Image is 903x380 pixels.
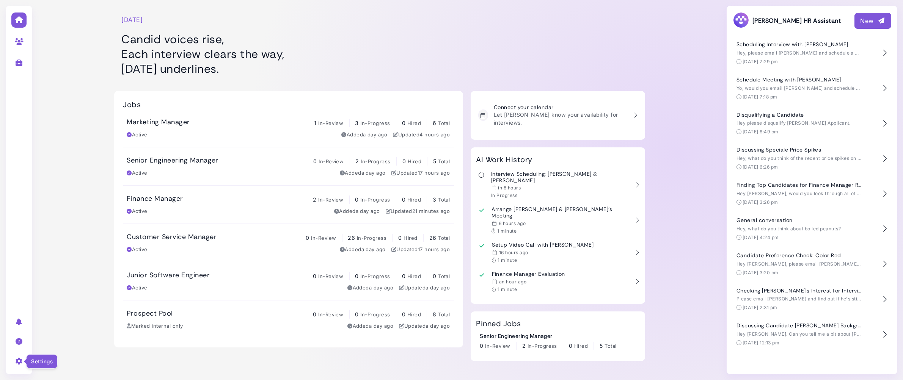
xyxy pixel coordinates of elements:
[314,120,316,126] span: 1
[438,311,450,317] span: Total
[407,273,421,279] span: Hired
[122,32,455,76] h1: Candid voices rise, Each interview clears the way, [DATE] underlines.
[574,343,588,349] span: Hired
[398,235,402,241] span: 0
[733,282,891,317] button: Checking [PERSON_NAME]'s Interest for Interview Scheduling Please email [PERSON_NAME] and find ou...
[402,158,406,164] span: 0
[528,343,557,349] span: In-Progress
[313,273,316,279] span: 0
[491,171,630,184] h3: Interview Scheduling: [PERSON_NAME] & [PERSON_NAME]
[355,196,359,203] span: 0
[26,354,58,369] div: Settings
[369,323,393,329] time: Sep 03, 2025
[360,273,390,279] span: In-Progress
[123,100,141,109] h2: Jobs
[499,250,528,255] time: Sep 03, 2025
[347,322,393,330] div: Added
[433,273,436,279] span: 0
[438,197,450,203] span: Total
[127,169,148,177] div: Active
[318,273,343,279] span: In-Review
[313,196,316,203] span: 2
[369,285,393,291] time: Sep 03, 2025
[743,199,778,205] time: [DATE] 3:26 pm
[123,224,454,262] a: Customer Service Manager 0 In-Review 26 In-Progress 0 Hired 26 Total Active Addeda day ago Update...
[733,12,841,30] h3: [PERSON_NAME] HR Assistant
[360,311,390,317] span: In-Progress
[733,317,891,352] button: Discussing Candidate [PERSON_NAME] Background Hey [PERSON_NAME]. Can you tell me a bit about [PER...
[743,340,779,346] time: [DATE] 12:13 pm
[402,273,405,279] span: 0
[360,197,390,203] span: In-Progress
[127,131,148,139] div: Active
[494,111,628,127] p: Let [PERSON_NAME] know your availability for interviews.
[733,141,891,176] button: Discussing Speciale Price Spikes Hey, what do you think of the recent price spikes on the Special...
[485,343,510,349] span: In-Review
[743,305,777,310] time: [DATE] 2:31 pm
[491,192,630,199] div: In Progress
[433,196,436,203] span: 3
[127,208,148,215] div: Active
[127,156,218,165] h3: Senior Engineering Manager
[402,120,405,126] span: 0
[433,120,436,126] span: 6
[498,185,521,191] time: Sep 04, 2025
[123,186,454,224] a: Finance Manager 2 In-Review 0 In-Progress 0 Hired 3 Total Active Addeda day ago Updated21 minutes...
[419,131,450,138] time: Sep 04, 2025
[492,271,565,277] h3: Finance Manager Evaluation
[733,247,891,282] button: Candidate Preference Check: Color Red Hey [PERSON_NAME], please email [PERSON_NAME] and see he th...
[412,208,450,214] time: Sep 04, 2025
[318,120,343,126] span: In-Review
[733,176,891,211] button: Finding Top Candidates for Finance Manager Role Hey [PERSON_NAME], would you look through all of ...
[480,332,617,350] a: Senior Engineering Manager 0 In-Review 2 In-Progress 0 Hired 5 Total
[318,311,343,317] span: In-Review
[429,235,437,241] span: 26
[733,71,891,106] button: Schedule Meeting with [PERSON_NAME] Yo, would you email [PERSON_NAME] and schedule meeting with h...
[363,131,387,138] time: Sep 03, 2025
[426,285,450,291] time: Sep 03, 2025
[123,147,454,185] a: Senior Engineering Manager 0 In-Review 2 In-Progress 0 Hired 5 Total Active Addeda day ago Update...
[318,197,343,203] span: In-Review
[426,323,450,329] time: Sep 03, 2025
[311,235,336,241] span: In-Review
[737,252,862,259] h4: Candidate Preference Check: Color Red
[743,164,778,170] time: [DATE] 6:26 pm
[498,286,517,292] span: 1 minute
[313,158,317,164] span: 0
[433,158,436,164] span: 5
[438,235,450,241] span: Total
[737,112,862,118] h4: Disqualifying a Candidate
[399,322,450,330] div: Updated
[737,322,862,329] h4: Discussing Candidate [PERSON_NAME] Background
[122,15,143,24] time: [DATE]
[737,217,862,224] h4: General conversation
[474,100,641,130] a: Connect your calendar Let [PERSON_NAME] know your availability for interviews.
[356,208,380,214] time: Sep 03, 2025
[498,257,517,263] span: 1 minute
[476,155,532,164] h2: AI Work History
[499,220,526,226] time: Sep 04, 2025
[737,288,862,294] h4: Checking [PERSON_NAME]'s Interest for Interview Scheduling
[438,120,450,126] span: Total
[355,120,359,126] span: 3
[127,233,217,241] h3: Customer Service Manager
[494,104,628,111] h3: Connect your calendar
[402,196,405,203] span: 0
[418,246,450,252] time: Sep 03, 2025
[306,235,309,241] span: 0
[404,235,417,241] span: Hired
[743,129,779,134] time: [DATE] 6:49 pm
[313,311,316,317] span: 0
[127,118,190,127] h3: Marketing Manager
[499,279,526,285] time: Sep 04, 2025
[355,273,359,279] span: 0
[407,197,421,203] span: Hired
[357,235,386,241] span: In-Progress
[600,342,603,349] span: 5
[492,206,630,219] h3: Arrange [PERSON_NAME] & [PERSON_NAME]'s Meeting
[737,182,862,188] h4: Finding Top Candidates for Finance Manager Role
[476,319,521,328] h2: Pinned Jobs
[737,155,889,161] span: Hey, what do you think of the recent price spikes on the Speciale?
[391,169,450,177] div: Updated
[355,311,359,317] span: 0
